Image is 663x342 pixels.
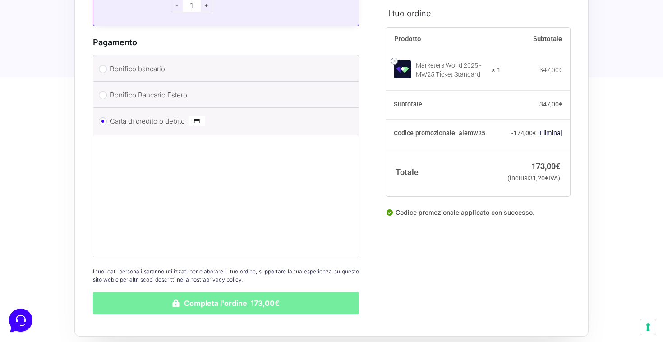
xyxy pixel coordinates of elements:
[14,148,70,156] span: Trova una risposta
[545,174,548,182] span: €
[507,174,560,182] small: (inclusi IVA)
[78,272,102,280] p: Messaggi
[386,27,501,51] th: Prodotto
[110,115,339,128] label: Carta di credito o debito
[14,36,77,43] span: Le tue conversazioni
[539,101,562,108] bdi: 347,00
[416,61,486,79] div: Marketers World 2025 - MW25 Ticket Standard
[14,51,32,69] img: dark
[501,27,570,51] th: Subtotale
[394,60,411,78] img: Marketers World 2025 - MW25 Ticket Standard
[386,119,501,148] th: Codice promozionale: alemw25
[139,272,152,280] p: Aiuto
[27,272,42,280] p: Home
[118,259,173,280] button: Aiuto
[492,66,501,75] strong: × 1
[538,129,562,137] a: Rimuovi il codice promozionale alemw25
[7,307,34,334] iframe: Customerly Messenger Launcher
[7,259,63,280] button: Home
[529,174,548,182] span: 31,20
[110,62,339,76] label: Bonifico bancario
[501,119,570,148] td: -
[386,148,501,196] th: Totale
[93,268,359,284] p: I tuoi dati personali saranno utilizzati per elaborare il tuo ordine, supportare la tua esperienz...
[206,276,241,283] a: privacy policy
[93,36,359,48] h3: Pagamento
[7,7,152,22] h2: [PERSON_NAME] 👋
[640,319,656,335] button: Le tue preferenze relative al consenso per le tecnologie di tracciamento
[96,148,166,156] a: Apri Centro Assistenza
[559,101,562,108] span: €
[38,96,143,105] p: Ciao 🙂 Se hai qualche domanda siamo qui per aiutarti!
[63,259,118,280] button: Messaggi
[38,85,143,94] span: Assistenza
[513,129,536,137] span: 174,00
[14,86,32,104] img: dark
[556,161,560,171] span: €
[101,143,348,248] iframe: Casella di inserimento pagamento sicuro con carta
[11,47,170,74] a: [PERSON_NAME]Perfetto [PERSON_NAME], felice che sia tutto risolto 🙂 Se dovessi aver necessità di ...
[93,292,359,314] button: Completa l'ordine 173,00€
[110,88,339,102] label: Bonifico Bancario Estero
[80,36,166,43] a: [DEMOGRAPHIC_DATA] tutto
[59,118,133,125] span: Inizia una conversazione
[14,112,166,130] button: Inizia una conversazione
[38,61,143,70] p: Perfetto [PERSON_NAME], felice che sia tutto risolto 🙂 Se dovessi aver necessità di altro, ci tro...
[559,66,562,74] span: €
[386,207,570,224] div: Codice promozionale applicato con successo.
[20,168,147,177] input: Cerca un articolo...
[38,51,143,60] span: [PERSON_NAME]
[148,51,166,59] p: [DATE]
[386,90,501,119] th: Subtotale
[533,129,536,137] span: €
[531,161,560,171] bdi: 173,00
[189,116,205,127] img: Carta di credito o debito
[11,82,170,109] a: AssistenzaCiao 🙂 Se hai qualche domanda siamo qui per aiutarti![DATE]
[539,66,562,74] bdi: 347,00
[148,85,166,93] p: [DATE]
[386,7,570,19] h3: Il tuo ordine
